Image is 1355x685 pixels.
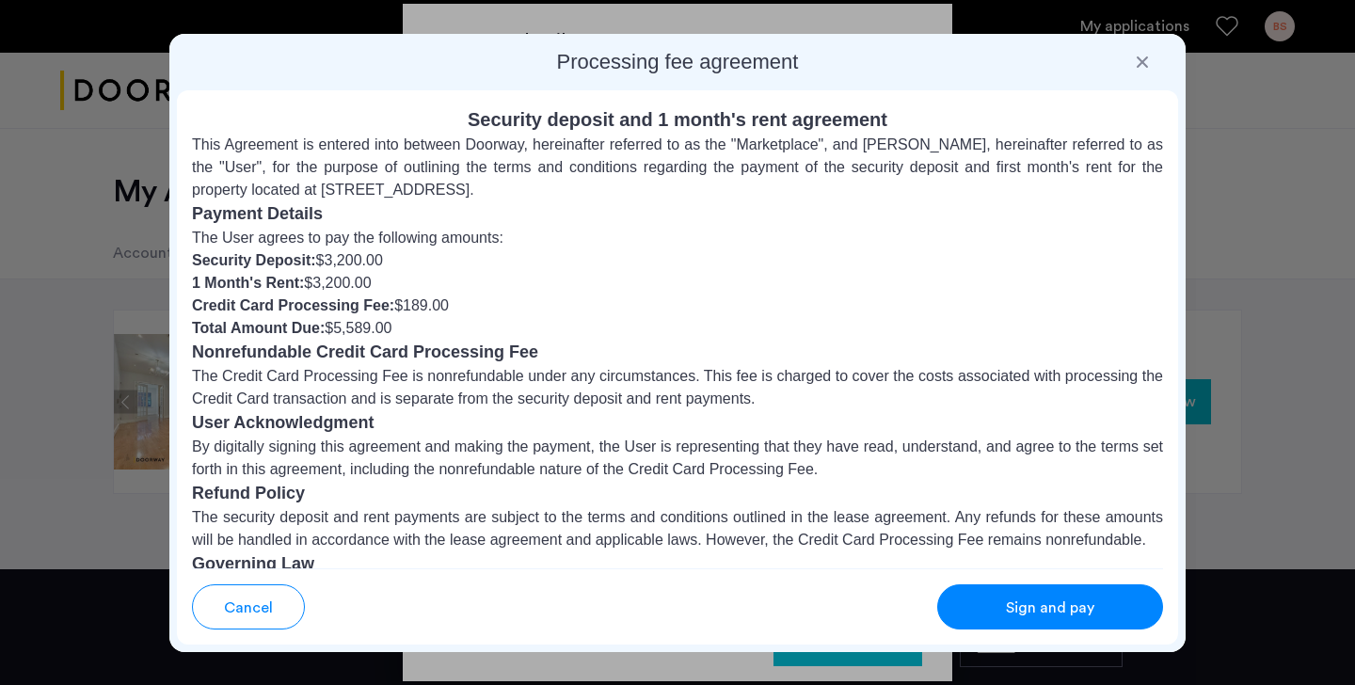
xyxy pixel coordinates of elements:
[177,49,1178,75] h2: Processing fee agreement
[192,201,1163,227] h3: Payment Details
[192,317,1163,340] li: $5,589.00
[192,320,325,336] strong: Total Amount Due:
[192,227,1163,249] p: The User agrees to pay the following amounts:
[192,436,1163,481] p: By digitally signing this agreement and making the payment, the User is representing that they ha...
[192,481,1163,506] h3: Refund Policy
[192,272,1163,295] li: $3,200.00
[192,410,1163,436] h3: User Acknowledgment
[192,275,304,291] strong: 1 Month's Rent:
[192,297,394,313] strong: Credit Card Processing Fee:
[1006,597,1094,619] span: Sign and pay
[224,597,273,619] span: Cancel
[937,584,1163,629] button: button
[192,551,1163,577] h3: Governing Law
[192,506,1163,551] p: The security deposit and rent payments are subject to the terms and conditions outlined in the le...
[192,249,1163,272] li: $3,200.00
[192,365,1163,410] p: The Credit Card Processing Fee is nonrefundable under any circumstances. This fee is charged to c...
[192,295,1163,317] li: $189.00
[192,584,305,629] button: button
[192,252,316,268] strong: Security Deposit:
[192,340,1163,365] h3: Nonrefundable Credit Card Processing Fee
[192,105,1163,134] h2: Security deposit and 1 month's rent agreement
[192,134,1163,201] p: This Agreement is entered into between Doorway, hereinafter referred to as the "Marketplace", and...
